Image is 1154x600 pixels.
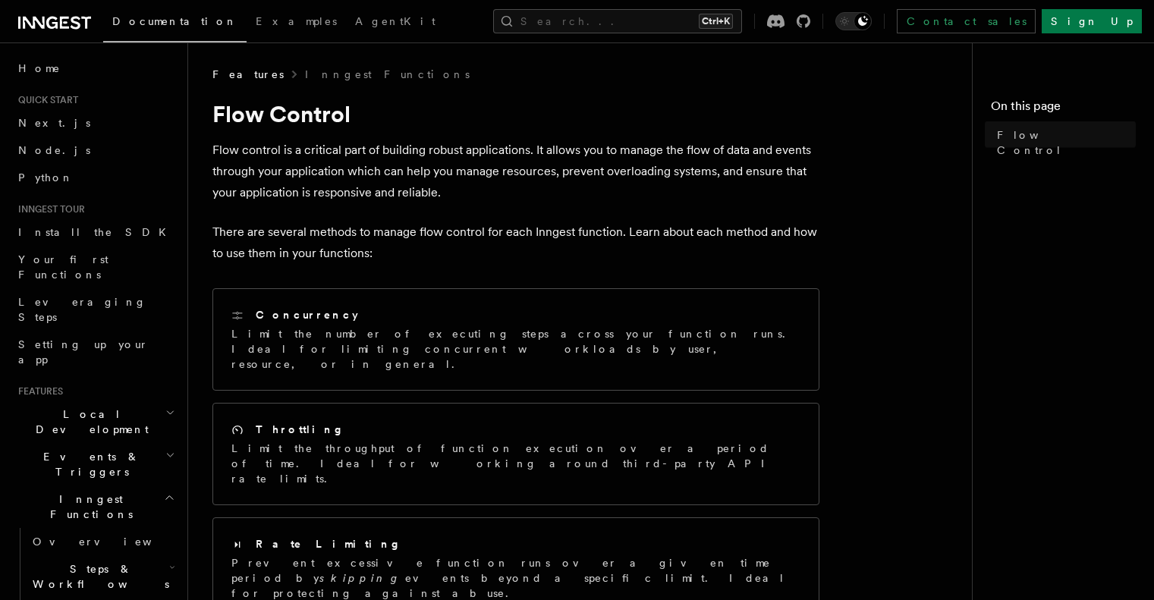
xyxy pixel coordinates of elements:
button: Search...Ctrl+K [493,9,742,33]
a: ConcurrencyLimit the number of executing steps across your function runs. Ideal for limiting conc... [212,288,819,391]
span: Setting up your app [18,338,149,366]
span: Inngest Functions [12,492,164,522]
a: Documentation [103,5,247,42]
span: Python [18,171,74,184]
p: Limit the throughput of function execution over a period of time. Ideal for working around third-... [231,441,800,486]
a: Contact sales [897,9,1036,33]
span: Inngest tour [12,203,85,215]
span: Documentation [112,15,237,27]
a: Setting up your app [12,331,178,373]
a: Node.js [12,137,178,164]
p: Flow control is a critical part of building robust applications. It allows you to manage the flow... [212,140,819,203]
a: Python [12,164,178,191]
a: Install the SDK [12,218,178,246]
a: Inngest Functions [305,67,470,82]
span: Examples [256,15,337,27]
h2: Rate Limiting [256,536,401,551]
h2: Concurrency [256,307,358,322]
span: Leveraging Steps [18,296,146,323]
span: AgentKit [355,15,436,27]
a: Next.js [12,109,178,137]
span: Features [212,67,284,82]
span: Overview [33,536,189,548]
span: Quick start [12,94,78,106]
a: Leveraging Steps [12,288,178,331]
kbd: Ctrl+K [699,14,733,29]
span: Steps & Workflows [27,561,169,592]
button: Local Development [12,401,178,443]
span: Local Development [12,407,165,437]
button: Steps & Workflows [27,555,178,598]
span: Install the SDK [18,226,175,238]
a: Overview [27,528,178,555]
p: Limit the number of executing steps across your function runs. Ideal for limiting concurrent work... [231,326,800,372]
a: AgentKit [346,5,445,41]
span: Features [12,385,63,397]
button: Toggle dark mode [835,12,872,30]
a: ThrottlingLimit the throughput of function execution over a period of time. Ideal for working aro... [212,403,819,505]
span: Flow Control [997,127,1136,158]
span: Your first Functions [18,253,108,281]
h1: Flow Control [212,100,819,127]
h4: On this page [991,97,1136,121]
span: Node.js [18,144,90,156]
h2: Throttling [256,422,344,437]
a: Home [12,55,178,82]
button: Events & Triggers [12,443,178,485]
a: Flow Control [991,121,1136,164]
a: Your first Functions [12,246,178,288]
span: Next.js [18,117,90,129]
span: Home [18,61,61,76]
a: Examples [247,5,346,41]
span: Events & Triggers [12,449,165,479]
button: Inngest Functions [12,485,178,528]
em: skipping [319,572,405,584]
a: Sign Up [1042,9,1142,33]
p: There are several methods to manage flow control for each Inngest function. Learn about each meth... [212,221,819,264]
